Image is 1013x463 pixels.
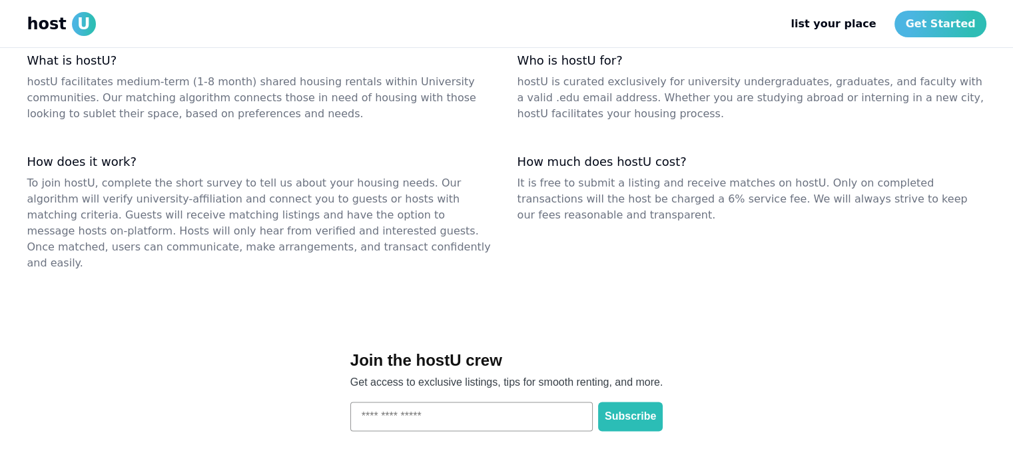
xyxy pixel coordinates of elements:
span: host [27,13,67,35]
dt: How does it work? [27,154,496,170]
dd: To join hostU, complete the short survey to tell us about your housing needs. Our algorithm will ... [27,175,496,271]
a: Get Started [894,11,986,37]
span: Join the hostU crew [350,351,502,369]
dt: What is hostU? [27,53,496,69]
nav: Main [780,11,986,37]
dd: hostU is curated exclusively for university undergraduates, graduates, and faculty with a valid .... [517,74,986,122]
dd: hostU facilitates medium-term (1-8 month) shared housing rentals within University communities. O... [27,74,496,122]
dd: It is free to submit a listing and receive matches on hostU. Only on completed transactions will ... [517,175,986,223]
a: list your place [780,11,886,37]
span: U [72,12,96,36]
span: Get access to exclusive listings, tips for smooth renting, and more. [350,376,663,388]
button: Subscribe [598,402,663,431]
dt: Who is hostU for? [517,53,986,69]
a: hostU [27,12,96,36]
dt: How much does hostU cost? [517,154,986,170]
